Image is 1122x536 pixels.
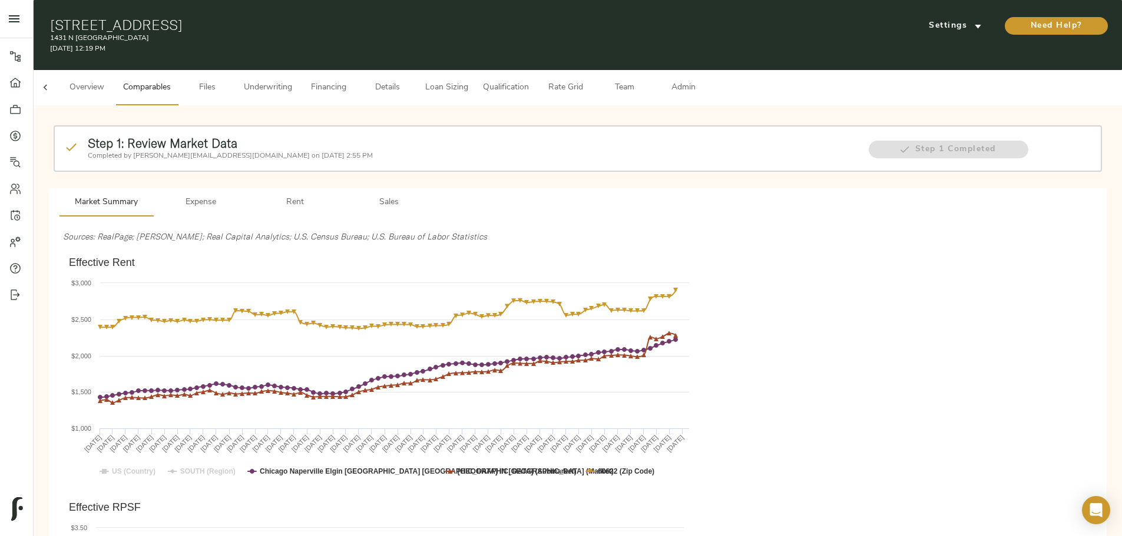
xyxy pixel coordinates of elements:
[264,434,283,453] text: [DATE]
[69,257,135,268] text: Effective Rent
[50,33,754,44] p: 1431 N [GEOGRAPHIC_DATA]
[614,434,633,453] text: [DATE]
[575,434,594,453] text: [DATE]
[523,434,542,453] text: [DATE]
[185,81,230,95] span: Files
[1082,496,1110,524] div: Open Intercom Messenger
[911,17,999,35] button: Settings
[484,434,504,453] text: [DATE]
[88,151,856,161] p: Completed by [PERSON_NAME][EMAIL_ADDRESS][DOMAIN_NAME] on [DATE] 2:55 PM
[483,81,529,95] span: Qualification
[349,195,429,210] span: Sales
[355,434,374,453] text: [DATE]
[11,497,23,521] img: logo
[471,434,491,453] text: [DATE]
[497,434,517,453] text: [DATE]
[83,434,102,453] text: [DATE]
[123,81,171,95] span: Comparables
[121,434,141,453] text: [DATE]
[239,434,258,453] text: [DATE]
[406,434,426,453] text: [DATE]
[88,135,237,151] strong: Step 1: Review Market Data
[923,19,988,34] span: Settings
[329,434,348,453] text: [DATE]
[108,434,128,453] text: [DATE]
[365,81,410,95] span: Details
[71,425,91,432] text: $1,000
[666,434,685,453] text: [DATE]
[251,434,270,453] text: [DATE]
[424,81,469,95] span: Loan Sizing
[71,352,91,359] text: $2,000
[602,81,647,95] span: Team
[510,434,529,453] text: [DATE]
[112,467,155,475] text: US (Country)
[226,434,245,453] text: [DATE]
[1005,17,1108,35] button: Need Help?
[71,524,87,531] text: $3.50
[186,434,206,453] text: [DATE]
[161,434,180,453] text: [DATE]
[368,434,388,453] text: [DATE]
[316,434,336,453] text: [DATE]
[71,388,91,395] text: $1,500
[661,81,706,95] span: Admin
[67,195,147,210] span: Market Summary
[394,434,413,453] text: [DATE]
[244,81,292,95] span: Underwriting
[63,231,1093,242] p: Sources: RealPage; [PERSON_NAME]; Real Capital Analytics; U.S. Census Bureau; U.S. Bureau of Labo...
[549,434,568,453] text: [DATE]
[255,195,335,210] span: Rent
[69,501,141,513] text: Effective RPSF
[598,467,654,475] text: 60622 (Zip Code)
[306,81,351,95] span: Financing
[588,434,607,453] text: [DATE]
[63,252,695,487] svg: Effective Rent
[180,467,236,475] text: SOUTH (Region)
[381,434,401,453] text: [DATE]
[342,434,361,453] text: [DATE]
[199,434,219,453] text: [DATE]
[458,467,577,475] text: [GEOGRAPHIC_DATA] (Submarket)
[627,434,646,453] text: [DATE]
[213,434,232,453] text: [DATE]
[135,434,154,453] text: [DATE]
[303,434,323,453] text: [DATE]
[64,81,109,95] span: Overview
[445,434,465,453] text: [DATE]
[71,316,91,323] text: $2,500
[640,434,659,453] text: [DATE]
[458,434,478,453] text: [DATE]
[290,434,310,453] text: [DATE]
[277,434,296,453] text: [DATE]
[50,44,754,54] p: [DATE] 12:19 PM
[50,16,754,33] h1: [STREET_ADDRESS]
[562,434,581,453] text: [DATE]
[95,434,115,453] text: [DATE]
[432,434,452,453] text: [DATE]
[1017,19,1096,34] span: Need Help?
[260,467,614,475] text: Chicago Naperville Elgin [GEOGRAPHIC_DATA] [GEOGRAPHIC_DATA] IN [GEOGRAPHIC_DATA] (Market)
[601,434,620,453] text: [DATE]
[653,434,672,453] text: [DATE]
[161,195,241,210] span: Expense
[543,81,588,95] span: Rate Grid
[71,279,91,287] text: $3,000
[536,434,555,453] text: [DATE]
[419,434,439,453] text: [DATE]
[148,434,167,453] text: [DATE]
[173,434,193,453] text: [DATE]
